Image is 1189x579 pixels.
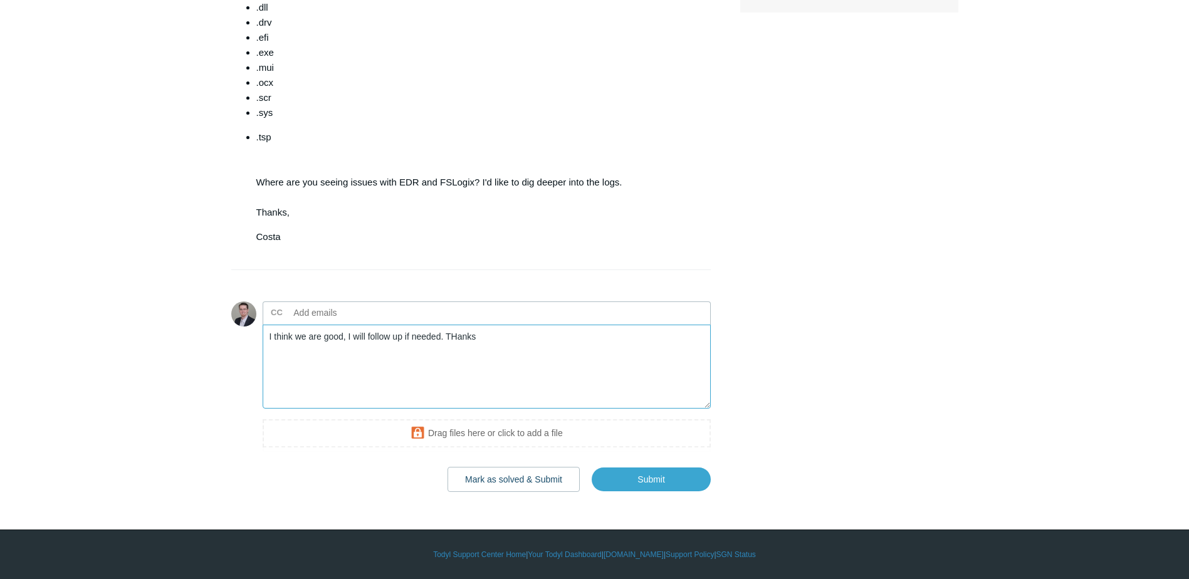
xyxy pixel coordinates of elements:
li: .mui [256,60,699,75]
a: [DOMAIN_NAME] [604,549,664,560]
label: CC [271,303,283,322]
p: .tsp Where are you seeing issues with EDR and FSLogix? I'd like to dig deeper into the logs. Thanks, [256,130,699,220]
li: .ocx [256,75,699,90]
a: Support Policy [666,549,714,560]
button: Mark as solved & Submit [448,467,580,492]
div: | | | | [231,549,958,560]
input: Add emails [289,303,424,322]
input: Submit [592,467,711,491]
li: .drv [256,15,699,30]
li: .sys [256,105,699,120]
li: .exe [256,45,699,60]
textarea: Add your reply [263,325,711,409]
a: Your Todyl Dashboard [528,549,601,560]
p: Costa [256,229,699,244]
a: SGN Status [716,549,756,560]
li: .scr [256,90,699,105]
a: Todyl Support Center Home [433,549,526,560]
li: .efi [256,30,699,45]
